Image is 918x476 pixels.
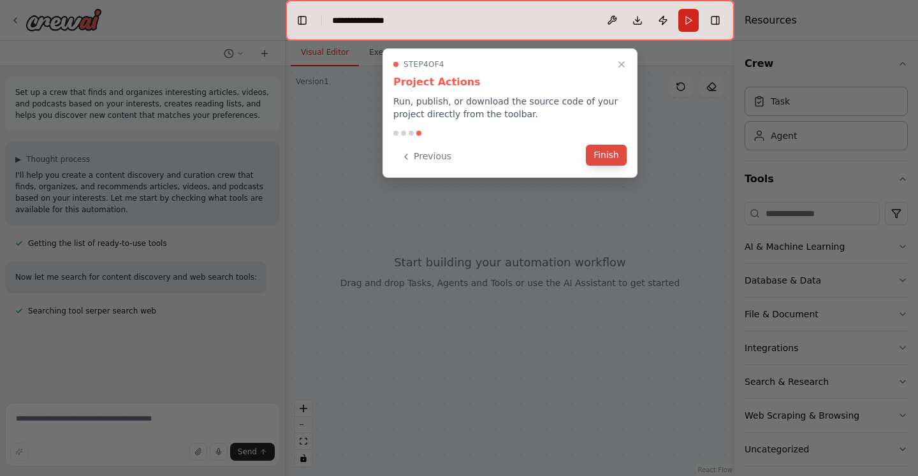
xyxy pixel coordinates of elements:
p: Run, publish, or download the source code of your project directly from the toolbar. [393,95,627,120]
button: Previous [393,146,459,167]
h3: Project Actions [393,75,627,90]
button: Finish [586,145,627,166]
button: Close walkthrough [614,57,629,72]
button: Hide left sidebar [293,11,311,29]
span: Step 4 of 4 [404,59,444,69]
